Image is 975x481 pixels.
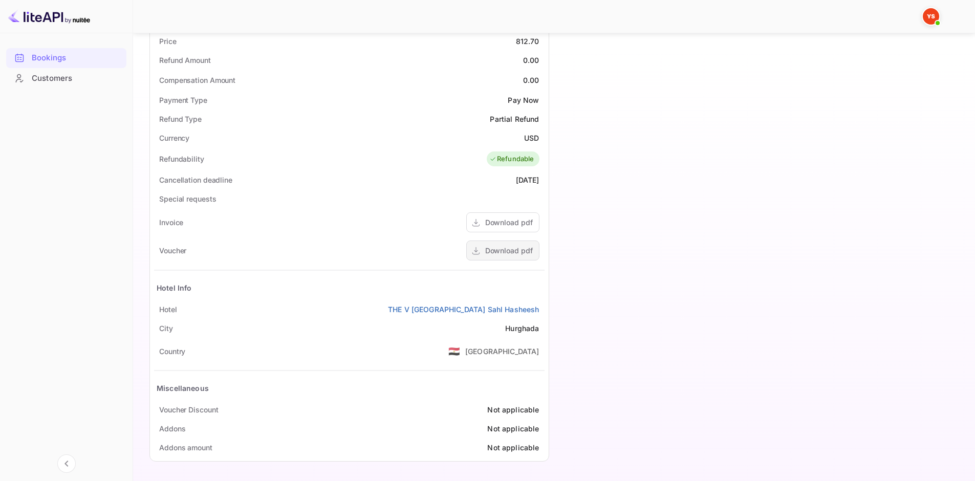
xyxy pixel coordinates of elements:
div: Bookings [6,48,126,68]
div: Payment Type [159,95,207,105]
div: 0.00 [523,55,539,65]
div: Hurghada [505,323,539,334]
a: Customers [6,69,126,88]
button: Collapse navigation [57,454,76,473]
div: Addons amount [159,442,212,453]
div: Miscellaneous [157,383,209,393]
div: Not applicable [487,423,539,434]
div: Refundability [159,154,204,164]
div: [GEOGRAPHIC_DATA] [465,346,539,357]
div: Customers [6,69,126,89]
div: Voucher [159,245,186,256]
div: Partial Refund [490,114,539,124]
span: United States [448,342,460,360]
div: 812.70 [516,36,539,47]
div: Currency [159,133,189,143]
div: Customers [32,73,121,84]
img: LiteAPI logo [8,8,90,25]
div: Download pdf [485,217,533,228]
div: Addons [159,423,185,434]
div: Pay Now [508,95,539,105]
div: City [159,323,173,334]
a: THE V [GEOGRAPHIC_DATA] Sahl Hasheesh [388,304,539,315]
div: Voucher Discount [159,404,218,415]
div: Refund Type [159,114,202,124]
div: Cancellation deadline [159,174,232,185]
div: [DATE] [516,174,539,185]
div: Hotel Info [157,282,192,293]
a: Bookings [6,48,126,67]
img: Yandex Support [923,8,939,25]
div: Hotel [159,304,177,315]
div: Refund Amount [159,55,211,65]
div: USD [524,133,539,143]
div: Bookings [32,52,121,64]
div: Not applicable [487,442,539,453]
div: Download pdf [485,245,533,256]
div: Not applicable [487,404,539,415]
div: 0.00 [523,75,539,85]
div: Special requests [159,193,216,204]
div: Price [159,36,177,47]
div: Compensation Amount [159,75,235,85]
div: Invoice [159,217,183,228]
div: Refundable [489,154,534,164]
div: Country [159,346,185,357]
